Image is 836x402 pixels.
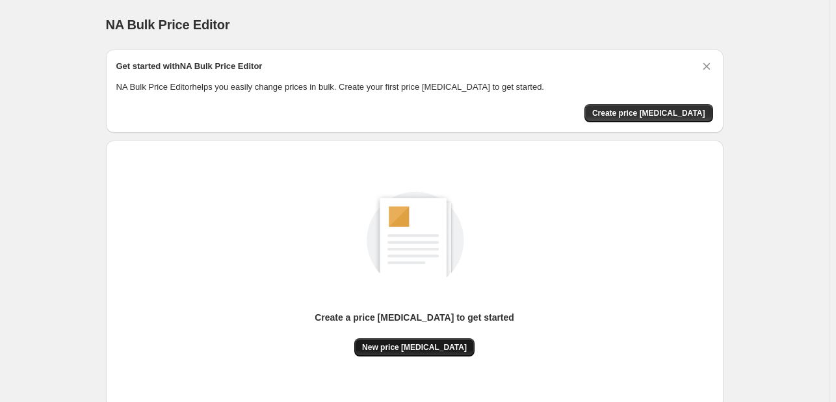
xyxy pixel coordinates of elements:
[116,81,713,94] p: NA Bulk Price Editor helps you easily change prices in bulk. Create your first price [MEDICAL_DAT...
[362,342,467,353] span: New price [MEDICAL_DATA]
[584,104,713,122] button: Create price change job
[700,60,713,73] button: Dismiss card
[315,311,514,324] p: Create a price [MEDICAL_DATA] to get started
[592,108,705,118] span: Create price [MEDICAL_DATA]
[106,18,230,32] span: NA Bulk Price Editor
[354,338,475,356] button: New price [MEDICAL_DATA]
[116,60,263,73] h2: Get started with NA Bulk Price Editor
